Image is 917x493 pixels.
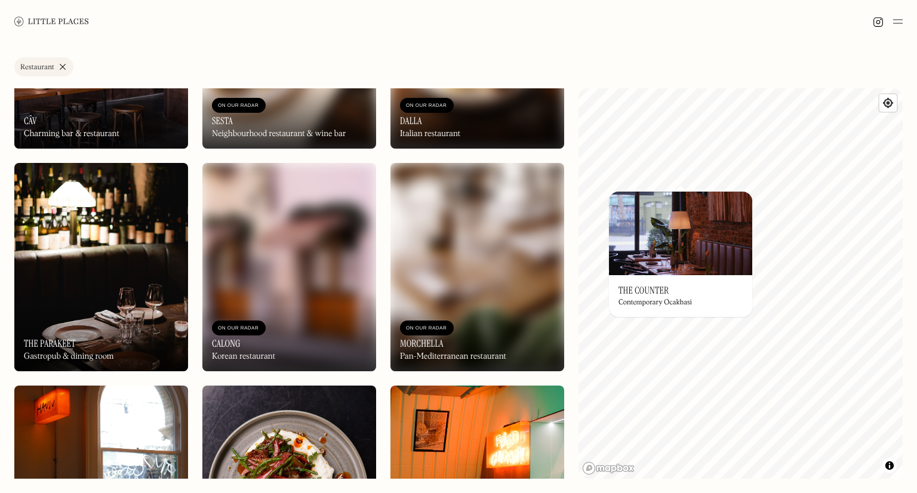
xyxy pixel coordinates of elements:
a: The ParakeetThe ParakeetThe ParakeetGastropub & dining room [14,163,188,371]
div: On Our Radar [218,322,260,334]
h3: Morchella [400,338,444,349]
div: Pan-Mediterranean restaurant [400,352,506,362]
a: The CounterThe CounterThe CounterContemporary Ocakbasi [609,192,752,317]
a: Restaurant [14,57,73,76]
img: The Parakeet [14,163,188,371]
h3: The Counter [618,285,669,296]
div: Gastropub & dining room [24,352,114,362]
h3: The Parakeet [24,338,76,349]
img: The Counter [609,192,752,275]
img: Morchella [390,163,564,371]
h3: Sesta [212,115,233,127]
button: Find my location [879,94,897,112]
img: Calong [202,163,376,371]
a: Mapbox homepage [582,461,635,475]
div: Italian restaurant [400,129,460,139]
h3: Câv [24,115,37,127]
a: MorchellaMorchellaOn Our RadarMorchellaPan-Mediterranean restaurant [390,163,564,371]
a: CalongCalongOn Our RadarCalongKorean restaurant [202,163,376,371]
div: Contemporary Ocakbasi [618,298,692,307]
div: Restaurant [20,64,54,71]
button: Toggle attribution [882,458,897,473]
div: Neighbourhood restaurant & wine bar [212,129,346,139]
div: On Our Radar [218,100,260,112]
div: Korean restaurant [212,352,275,362]
h3: Dalla [400,115,422,127]
div: Charming bar & restaurant [24,129,119,139]
h3: Calong [212,338,241,349]
div: On Our Radar [406,100,448,112]
div: On Our Radar [406,322,448,334]
span: Toggle attribution [886,459,893,472]
canvas: Map [578,88,903,479]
